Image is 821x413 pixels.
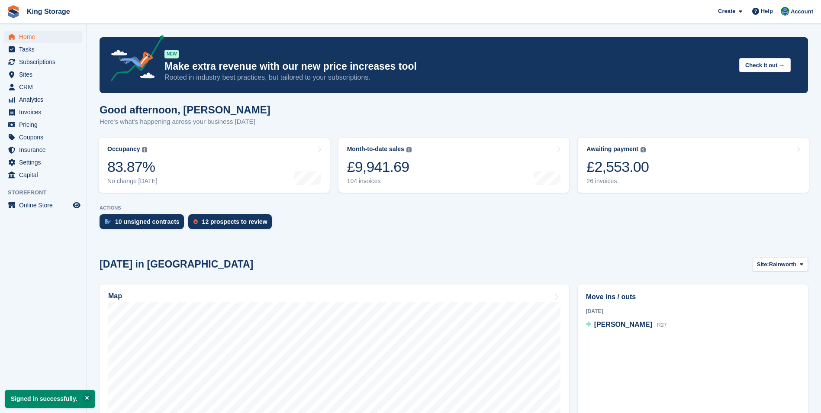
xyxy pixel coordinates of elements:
[4,144,82,156] a: menu
[347,177,412,185] div: 104 invoices
[578,138,809,193] a: Awaiting payment £2,553.00 26 invoices
[586,319,667,331] a: [PERSON_NAME] R27
[100,258,253,270] h2: [DATE] in [GEOGRAPHIC_DATA]
[4,81,82,93] a: menu
[164,60,732,73] p: Make extra revenue with our new price increases tool
[718,7,735,16] span: Create
[7,5,20,18] img: stora-icon-8386f47178a22dfd0bd8f6a31ec36ba5ce8667c1dd55bd0f319d3a0aa187defe.svg
[4,56,82,68] a: menu
[4,106,82,118] a: menu
[107,177,158,185] div: No change [DATE]
[115,218,180,225] div: 10 unsigned contracts
[99,138,330,193] a: Occupancy 83.87% No change [DATE]
[19,119,71,131] span: Pricing
[338,138,570,193] a: Month-to-date sales £9,941.69 104 invoices
[100,205,808,211] p: ACTIONS
[4,156,82,168] a: menu
[781,7,789,16] img: John King
[19,199,71,211] span: Online Store
[164,50,179,58] div: NEW
[71,200,82,210] a: Preview store
[19,144,71,156] span: Insurance
[347,145,404,153] div: Month-to-date sales
[4,43,82,55] a: menu
[108,292,122,300] h2: Map
[100,104,270,116] h1: Good afternoon, [PERSON_NAME]
[4,169,82,181] a: menu
[164,73,732,82] p: Rooted in industry best practices, but tailored to your subscriptions.
[107,145,140,153] div: Occupancy
[188,214,276,233] a: 12 prospects to review
[4,119,82,131] a: menu
[586,145,638,153] div: Awaiting payment
[586,177,649,185] div: 26 invoices
[791,7,813,16] span: Account
[100,214,188,233] a: 10 unsigned contracts
[761,7,773,16] span: Help
[19,169,71,181] span: Capital
[19,156,71,168] span: Settings
[5,390,95,408] p: Signed in successfully.
[23,4,74,19] a: King Storage
[4,94,82,106] a: menu
[19,106,71,118] span: Invoices
[406,147,412,152] img: icon-info-grey-7440780725fd019a000dd9b08b2336e03edf1995a4989e88bcd33f0948082b44.svg
[105,219,111,224] img: contract_signature_icon-13c848040528278c33f63329250d36e43548de30e8caae1d1a13099fd9432cc5.svg
[739,58,791,72] button: Check it out →
[752,257,808,271] button: Site: Rainworth
[4,199,82,211] a: menu
[594,321,652,328] span: [PERSON_NAME]
[586,307,800,315] div: [DATE]
[4,31,82,43] a: menu
[19,131,71,143] span: Coupons
[347,158,412,176] div: £9,941.69
[4,131,82,143] a: menu
[142,147,147,152] img: icon-info-grey-7440780725fd019a000dd9b08b2336e03edf1995a4989e88bcd33f0948082b44.svg
[19,56,71,68] span: Subscriptions
[4,68,82,81] a: menu
[657,322,666,328] span: R27
[107,158,158,176] div: 83.87%
[19,81,71,93] span: CRM
[757,260,769,269] span: Site:
[19,31,71,43] span: Home
[586,292,800,302] h2: Move ins / outs
[103,35,164,84] img: price-adjustments-announcement-icon-8257ccfd72463d97f412b2fc003d46551f7dbcb40ab6d574587a9cd5c0d94...
[100,117,270,127] p: Here's what's happening across your business [DATE]
[19,94,71,106] span: Analytics
[19,43,71,55] span: Tasks
[586,158,649,176] div: £2,553.00
[641,147,646,152] img: icon-info-grey-7440780725fd019a000dd9b08b2336e03edf1995a4989e88bcd33f0948082b44.svg
[8,188,86,197] span: Storefront
[193,219,198,224] img: prospect-51fa495bee0391a8d652442698ab0144808aea92771e9ea1ae160a38d050c398.svg
[19,68,71,81] span: Sites
[769,260,797,269] span: Rainworth
[202,218,267,225] div: 12 prospects to review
